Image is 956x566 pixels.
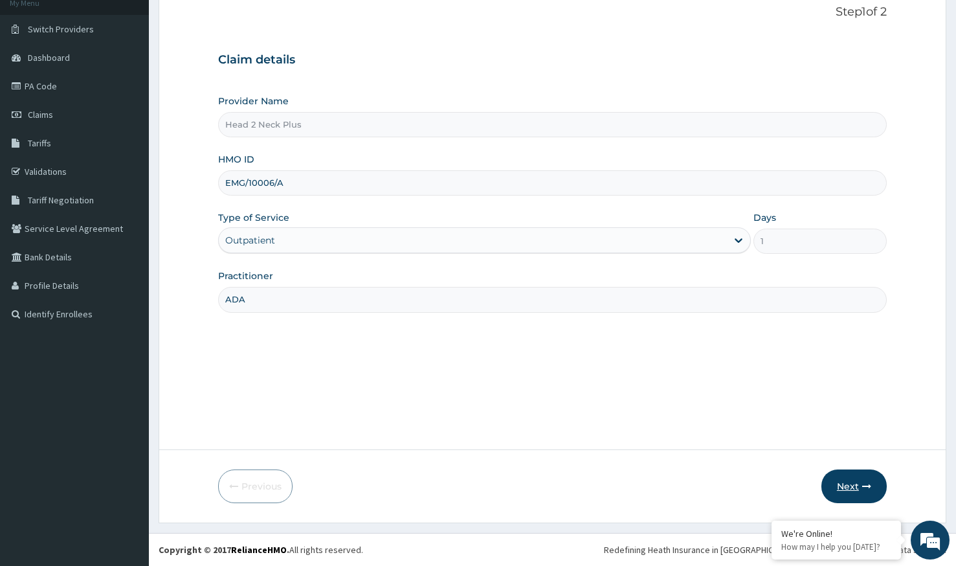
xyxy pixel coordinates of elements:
button: Previous [218,470,293,503]
div: Minimize live chat window [212,6,243,38]
footer: All rights reserved. [149,533,956,566]
div: Chat with us now [67,73,217,89]
div: We're Online! [781,528,891,539]
div: Redefining Heath Insurance in [GEOGRAPHIC_DATA] using Telemedicine and Data Science! [604,543,946,556]
span: We're online! [75,163,179,294]
span: Claims [28,109,53,120]
span: Switch Providers [28,23,94,35]
h3: Claim details [218,53,887,67]
span: Dashboard [28,52,70,63]
label: Type of Service [218,211,289,224]
textarea: Type your message and hit 'Enter' [6,354,247,399]
input: Enter HMO ID [218,170,887,196]
label: Provider Name [218,95,289,108]
label: Days [753,211,776,224]
label: HMO ID [218,153,254,166]
label: Practitioner [218,269,273,282]
strong: Copyright © 2017 . [159,544,289,556]
p: How may I help you today? [781,541,891,552]
a: RelianceHMO [231,544,287,556]
span: Tariffs [28,137,51,149]
span: Tariff Negotiation [28,194,94,206]
button: Next [821,470,887,503]
input: Enter Name [218,287,887,312]
p: Step 1 of 2 [218,5,887,19]
img: d_794563401_company_1708531726252_794563401 [24,65,52,97]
